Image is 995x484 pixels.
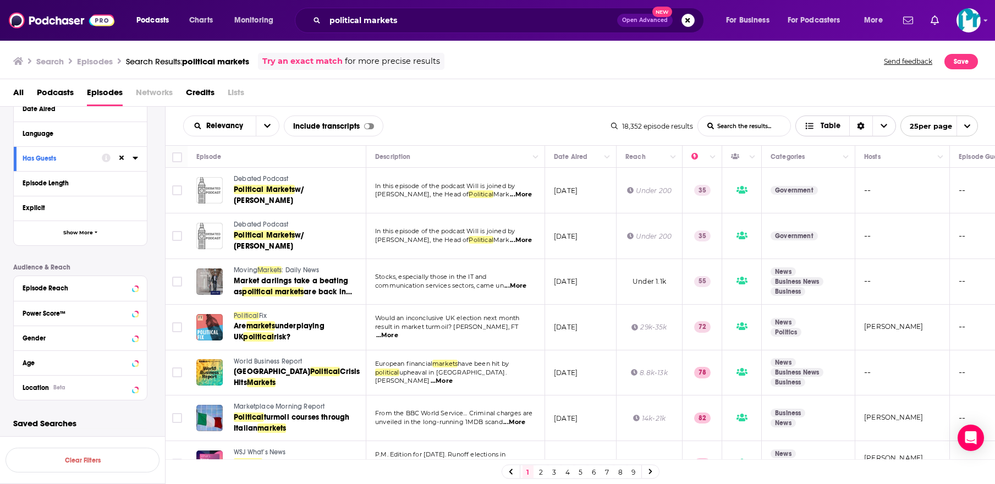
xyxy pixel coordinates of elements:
[23,151,102,165] button: Has Guests
[234,311,365,321] a: PoliticalFix
[881,53,936,70] button: Send feedback
[375,418,503,426] span: unveiled in the long-running 1MDB scand
[926,11,943,30] a: Show notifications dropdown
[469,190,493,198] span: Political
[615,465,626,479] a: 8
[234,321,246,331] span: Are
[510,236,532,245] span: ...More
[469,236,493,244] span: Political
[262,55,343,68] a: Try an exact match
[554,277,578,286] p: [DATE]
[375,369,399,376] span: political
[23,331,138,344] button: Gender
[652,7,672,17] span: New
[864,454,923,462] a: [PERSON_NAME]
[23,280,138,294] button: Episode Reach
[375,182,515,190] span: In this episode of the podcast Will is joined by
[849,116,872,136] div: Sort Direction
[625,150,646,163] div: Reach
[633,277,666,285] span: Under 1.1k
[234,413,350,433] span: turmoil courses through Italian
[617,14,673,27] button: Open AdvancedNew
[554,414,578,423] p: [DATE]
[234,403,325,410] span: Marketplace Morning Report
[234,221,289,228] span: Debated Podcast
[934,151,947,164] button: Column Actions
[956,8,981,32] span: Logged in as Predictitpress
[631,368,667,377] div: 8.8k-13k
[631,322,667,332] div: 29k-35k
[956,8,981,32] button: Show profile menu
[172,185,182,195] span: Toggle select row
[234,230,295,240] span: Political Markets
[126,56,249,67] div: Search Results:
[234,266,365,276] a: MovingMarkets: Daily News
[87,84,123,106] a: Episodes
[493,236,509,244] span: Mark
[375,150,410,163] div: Description
[458,360,509,367] span: have been hit by
[23,176,138,190] button: Episode Length
[23,204,131,212] div: Explicit
[795,116,896,136] h2: Choose View
[549,465,560,479] a: 3
[23,201,138,215] button: Explicit
[628,465,639,479] a: 9
[23,105,131,113] div: Date Aired
[182,56,249,67] span: political markets
[257,424,286,433] span: markets
[554,368,578,377] p: [DATE]
[375,314,520,322] span: Would an inconclusive UK election next month
[855,350,950,396] td: --
[282,266,319,274] span: : Daily News
[183,116,279,136] h2: Choose List sort
[375,409,532,417] span: From the BBC World Service… Criminal charges are
[855,213,950,259] td: --
[172,367,182,377] span: Toggle select row
[189,13,213,28] span: Charts
[259,312,267,320] span: Fix
[126,56,249,67] a: Search Results:political markets
[234,366,365,388] a: [GEOGRAPHIC_DATA]PoliticalCrisis HitsMarkets
[13,418,147,428] p: Saved Searches
[256,116,279,136] button: open menu
[602,465,613,479] a: 7
[375,236,469,244] span: [PERSON_NAME], the Head of
[186,84,215,106] span: Credits
[375,360,432,367] span: European financial
[243,332,274,342] span: political
[706,151,719,164] button: Column Actions
[864,322,923,331] a: [PERSON_NAME]
[9,10,114,31] a: Podchaser - Follow, Share and Rate Podcasts
[375,227,515,235] span: In this episode of the podcast Will is joined by
[901,118,952,135] span: 25 per page
[13,84,24,106] span: All
[694,458,711,469] p: 87
[136,13,169,28] span: Podcasts
[274,332,290,342] span: risk?
[23,334,129,342] div: Gender
[23,380,138,394] button: LocationBeta
[234,184,365,206] a: Political Marketsw/ [PERSON_NAME]
[234,458,262,468] span: Markets
[234,276,365,298] a: Market darlings take a beating aspolitical marketsare back in focus
[284,116,383,136] div: Include transcripts
[234,175,289,183] span: Debated Podcast
[899,11,917,30] a: Show notifications dropdown
[523,465,534,479] a: 1
[839,151,853,164] button: Column Actions
[375,450,506,467] span: P.M. Edition for [DATE]. Runoff elections in [US_STATE],
[562,465,573,479] a: 4
[771,449,796,458] a: News
[182,12,219,29] a: Charts
[23,102,138,116] button: Date Aired
[247,378,276,387] span: Markets
[503,418,525,427] span: ...More
[771,267,796,276] a: News
[234,357,365,367] a: World Business Report
[554,186,578,195] p: [DATE]
[23,284,129,292] div: Episode Reach
[622,18,668,23] span: Open Advanced
[13,263,147,271] p: Audience & Reach
[234,458,365,480] a: MarketsDigest Tumultuous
